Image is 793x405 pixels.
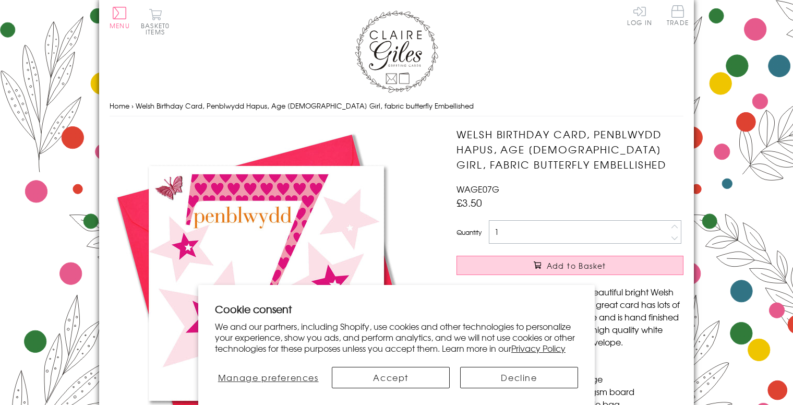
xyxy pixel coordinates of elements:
[456,127,683,172] h1: Welsh Birthday Card, Penblwydd Hapus, Age [DEMOGRAPHIC_DATA] Girl, fabric butterfly Embellished
[456,228,482,237] label: Quantity
[146,21,170,37] span: 0 items
[667,5,689,26] span: Trade
[627,5,652,26] a: Log In
[110,101,129,111] a: Home
[141,8,170,35] button: Basket0 items
[215,367,321,388] button: Manage preferences
[110,7,130,29] button: Menu
[456,195,482,210] span: £3.50
[667,5,689,28] a: Trade
[131,101,134,111] span: ›
[456,183,499,195] span: WAGE07G
[456,256,683,275] button: Add to Basket
[136,101,474,111] span: Welsh Birthday Card, Penblwydd Hapus, Age [DEMOGRAPHIC_DATA] Girl, fabric butterfly Embellished
[215,321,578,353] p: We and our partners, including Shopify, use cookies and other technologies to personalize your ex...
[460,367,578,388] button: Decline
[110,21,130,30] span: Menu
[110,96,683,117] nav: breadcrumbs
[511,342,566,354] a: Privacy Policy
[355,10,438,93] img: Claire Giles Greetings Cards
[218,371,319,384] span: Manage preferences
[332,367,450,388] button: Accept
[547,260,606,271] span: Add to Basket
[215,302,578,316] h2: Cookie consent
